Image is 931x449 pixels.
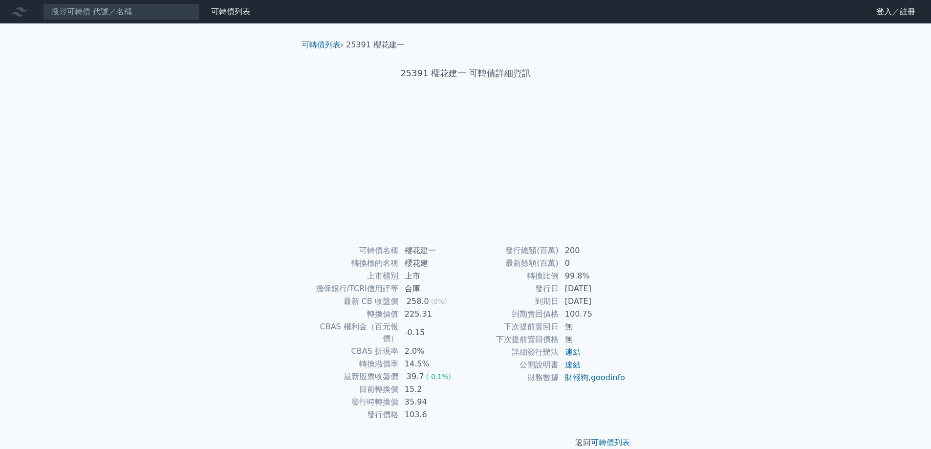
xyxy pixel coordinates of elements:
td: 發行價格 [305,408,399,421]
td: [DATE] [559,282,626,295]
div: 39.7 [405,371,426,383]
a: goodinfo [591,373,625,382]
li: › [302,39,344,51]
a: 可轉債列表 [302,40,341,49]
td: 轉換比例 [466,270,559,282]
a: 登入／註冊 [868,4,923,20]
td: 103.6 [399,408,466,421]
td: 下次提前賣回日 [466,321,559,333]
td: 上市櫃別 [305,270,399,282]
td: 合庫 [399,282,466,295]
div: 258.0 [405,296,431,307]
td: 詳細發行辦法 [466,346,559,359]
td: 發行日 [466,282,559,295]
td: 15.2 [399,383,466,396]
span: (-0.1%) [426,373,451,381]
td: 櫻花建 [399,257,466,270]
td: 無 [559,333,626,346]
td: 14.5% [399,358,466,370]
td: 發行總額(百萬) [466,244,559,257]
td: -0.15 [399,321,466,345]
td: 轉換標的名稱 [305,257,399,270]
a: 連結 [565,347,581,357]
td: 最新餘額(百萬) [466,257,559,270]
span: (0%) [431,298,447,305]
td: 公開說明書 [466,359,559,371]
input: 搜尋可轉債 代號／名稱 [43,3,199,20]
td: 200 [559,244,626,257]
td: 最新 CB 收盤價 [305,295,399,308]
td: 到期日 [466,295,559,308]
td: 轉換價值 [305,308,399,321]
li: 25391 櫻花建一 [346,39,405,51]
td: [DATE] [559,295,626,308]
td: 99.8% [559,270,626,282]
td: 最新股票收盤價 [305,370,399,383]
p: 返回 [294,437,638,449]
a: 可轉債列表 [211,7,250,16]
td: 可轉債名稱 [305,244,399,257]
h1: 25391 櫻花建一 可轉債詳細資訊 [294,66,638,80]
a: 財報狗 [565,373,588,382]
a: 可轉債列表 [591,438,630,447]
td: 2.0% [399,345,466,358]
td: 225.31 [399,308,466,321]
td: 櫻花建一 [399,244,466,257]
td: 擔保銀行/TCRI信用評等 [305,282,399,295]
a: 連結 [565,360,581,369]
td: 上市 [399,270,466,282]
td: CBAS 折現率 [305,345,399,358]
td: 下次提前賣回價格 [466,333,559,346]
td: 無 [559,321,626,333]
td: 到期賣回價格 [466,308,559,321]
td: 100.75 [559,308,626,321]
td: 0 [559,257,626,270]
td: 轉換溢價率 [305,358,399,370]
td: 發行時轉換價 [305,396,399,408]
td: 目前轉換價 [305,383,399,396]
td: 35.94 [399,396,466,408]
td: CBAS 權利金（百元報價） [305,321,399,345]
td: 財務數據 [466,371,559,384]
td: , [559,371,626,384]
